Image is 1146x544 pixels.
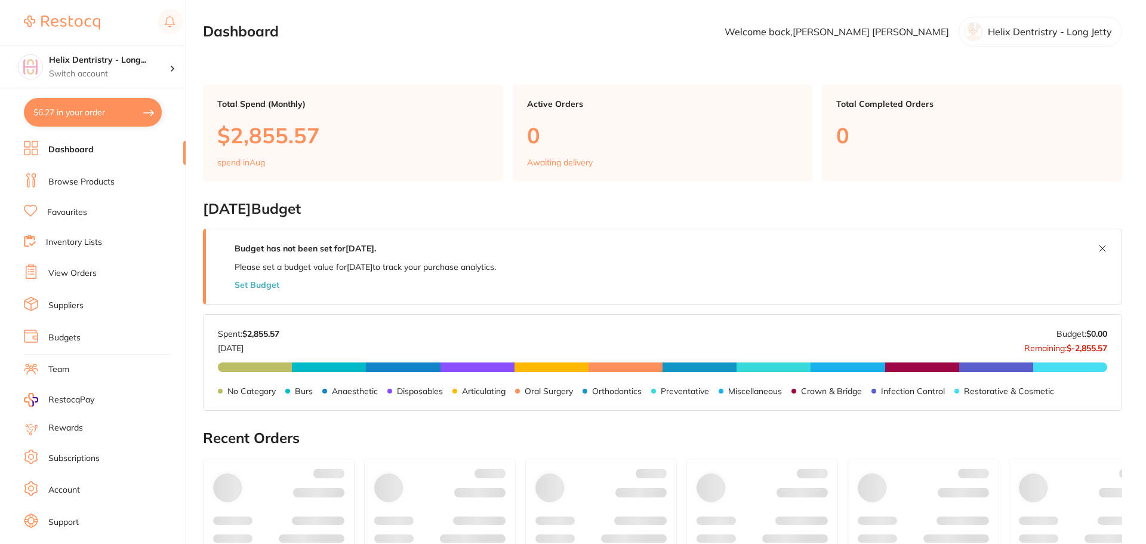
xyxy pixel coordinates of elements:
p: Spent: [218,329,279,339]
strong: Budget has not been set for [DATE] . [235,243,376,254]
a: Active Orders0Awaiting delivery [513,85,813,182]
p: Burs [295,386,313,396]
button: $6.27 in your order [24,98,162,127]
h4: Helix Dentristry - Long Jetty [49,54,170,66]
a: Total Spend (Monthly)$2,855.57spend inAug [203,85,503,182]
p: Active Orders [527,99,799,109]
p: Preventative [661,386,709,396]
strong: $2,855.57 [242,328,279,339]
p: Awaiting delivery [527,158,593,167]
strong: $-2,855.57 [1067,343,1107,354]
a: Support [48,517,79,528]
h2: Recent Orders [203,430,1122,447]
p: Total Completed Orders [836,99,1108,109]
a: Favourites [47,207,87,219]
p: Miscellaneous [728,386,782,396]
img: RestocqPay [24,393,38,407]
p: Crown & Bridge [801,386,862,396]
a: Budgets [48,332,81,344]
p: 0 [527,123,799,147]
p: Please set a budget value for [DATE] to track your purchase analytics. [235,262,496,272]
a: Team [48,364,69,376]
a: Account [48,484,80,496]
a: Inventory Lists [46,236,102,248]
p: Switch account [49,68,170,80]
button: Set Budget [235,280,279,290]
img: Restocq Logo [24,16,100,30]
img: Helix Dentristry - Long Jetty [19,55,42,79]
p: Anaesthetic [332,386,378,396]
p: spend in Aug [217,158,265,167]
a: Dashboard [48,144,94,156]
a: View Orders [48,268,97,279]
a: Rewards [48,422,83,434]
p: No Category [227,386,276,396]
p: Articulating [462,386,506,396]
p: $2,855.57 [217,123,489,147]
a: Browse Products [48,176,115,188]
a: Restocq Logo [24,9,100,36]
h2: Dashboard [203,23,279,40]
p: Disposables [397,386,443,396]
a: RestocqPay [24,393,94,407]
a: Total Completed Orders0 [822,85,1122,182]
a: Subscriptions [48,453,100,465]
p: Restorative & Cosmetic [964,386,1054,396]
p: Total Spend (Monthly) [217,99,489,109]
a: Suppliers [48,300,84,312]
p: Budget: [1056,329,1107,339]
p: Welcome back, [PERSON_NAME] [PERSON_NAME] [725,26,949,37]
span: RestocqPay [48,394,94,406]
p: 0 [836,123,1108,147]
p: Helix Dentristry - Long Jetty [988,26,1112,37]
strong: $0.00 [1086,328,1107,339]
p: Orthodontics [592,386,642,396]
p: Infection Control [881,386,945,396]
h2: [DATE] Budget [203,201,1122,217]
p: Oral Surgery [525,386,573,396]
p: [DATE] [218,339,279,353]
p: Remaining: [1024,339,1107,353]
